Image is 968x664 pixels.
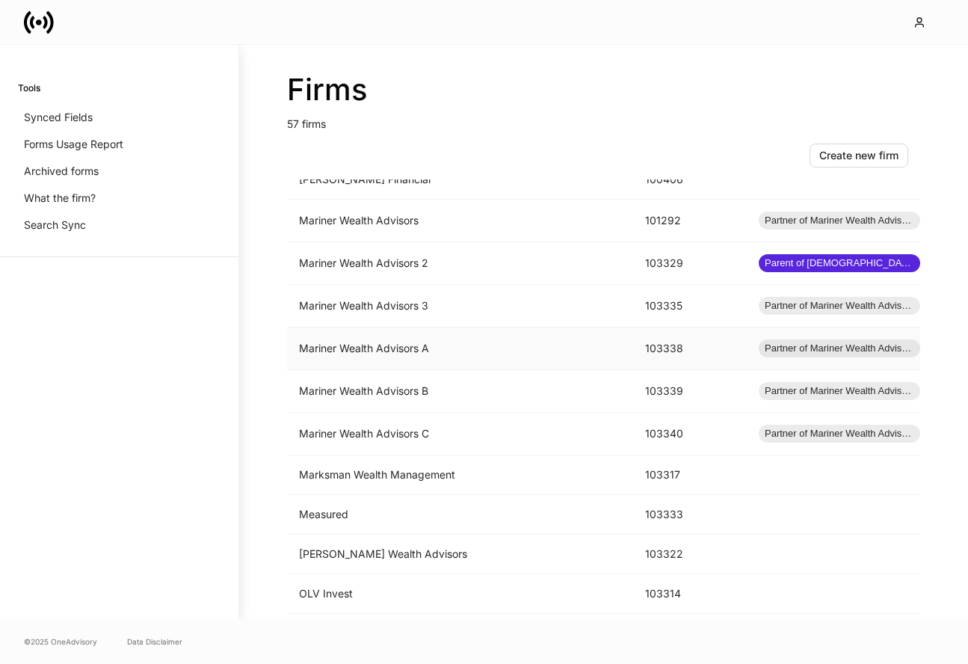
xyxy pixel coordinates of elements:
td: 103339 [633,370,747,413]
td: 103322 [633,535,747,574]
td: Measured [287,495,633,535]
td: [PERSON_NAME] Financial [287,160,633,200]
p: Synced Fields [24,110,93,125]
h2: Firms [287,72,920,108]
td: OLV Invest [287,574,633,614]
span: Partner of Mariner Wealth Advisors 2 [759,341,920,356]
a: Search Sync [18,212,221,239]
p: Search Sync [24,218,86,233]
td: 100406 [633,160,747,200]
td: Marksman Wealth Management [287,455,633,495]
a: Synced Fields [18,104,221,131]
p: 57 firms [287,108,920,132]
a: Data Disclaimer [127,636,182,648]
span: © 2025 OneAdvisory [24,636,97,648]
p: Forms Usage Report [24,137,123,152]
td: Mariner Wealth Advisors [287,200,633,242]
td: 103340 [633,413,747,455]
a: What the firm? [18,185,221,212]
td: 103329 [633,242,747,285]
span: Parent of [DEMOGRAPHIC_DATA] firms [759,256,920,271]
div: Create new firm [819,148,898,163]
span: Partner of Mariner Wealth Advisors 2 [759,384,920,399]
td: Mariner Wealth Advisors B [287,370,633,413]
td: Radian Partners [287,614,633,654]
td: 103335 [633,285,747,328]
p: Archived forms [24,164,99,179]
td: 101292 [633,200,747,242]
td: 103317 [633,455,747,495]
td: Mariner Wealth Advisors C [287,413,633,455]
span: Partner of Mariner Wealth Advisors 2 [759,426,920,441]
td: [PERSON_NAME] Wealth Advisors [287,535,633,574]
h6: Tools [18,81,40,95]
td: 103314 [633,574,747,614]
td: 103333 [633,495,747,535]
a: Archived forms [18,158,221,185]
p: What the firm? [24,191,96,206]
td: Mariner Wealth Advisors A [287,328,633,370]
td: Mariner Wealth Advisors 2 [287,242,633,285]
span: Partner of Mariner Wealth Advisors 2 [759,298,920,313]
span: Partner of Mariner Wealth Advisors 2 [759,213,920,228]
td: Mariner Wealth Advisors 3 [287,285,633,328]
button: Create new firm [810,144,908,167]
a: Forms Usage Report [18,131,221,158]
td: 103338 [633,328,747,370]
td: 103318 [633,614,747,654]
